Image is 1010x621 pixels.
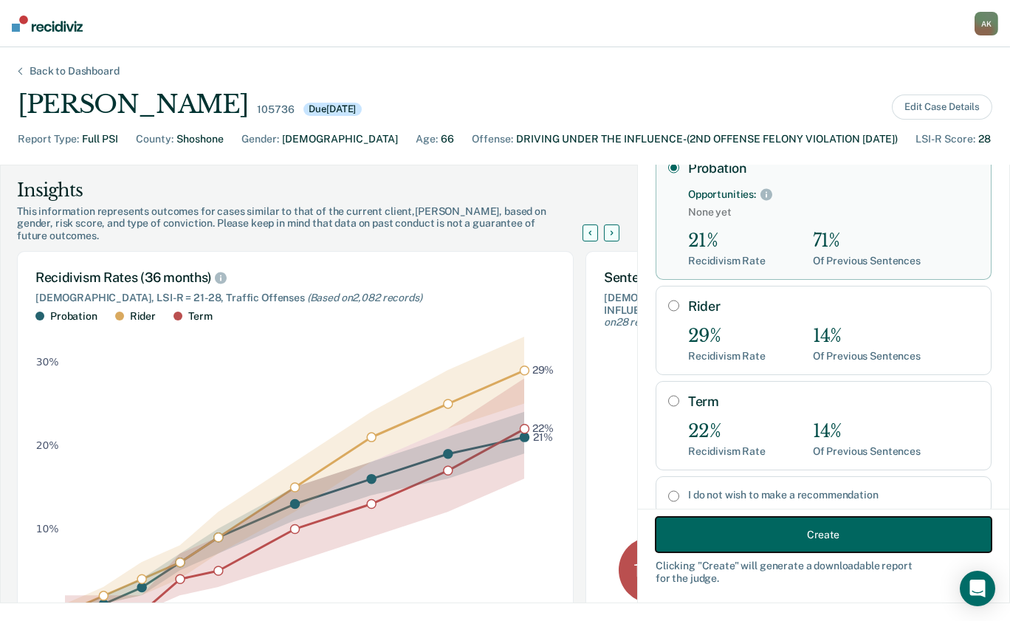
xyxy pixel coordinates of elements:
div: County : [136,131,174,147]
div: Back to Dashboard [12,65,137,78]
span: (Based on 2,082 records ) [307,292,422,303]
text: 29% [532,365,554,377]
g: y-axis tick label [36,356,59,618]
div: 14% [813,421,921,442]
div: 105736 [257,103,294,116]
div: Insights [17,179,600,202]
button: Edit Case Details [892,95,992,120]
span: (Based on 28 records ) [604,304,910,329]
span: None yet [688,206,979,219]
div: Rider [130,310,156,323]
div: 21% [688,230,766,252]
text: 20% [36,439,59,451]
label: Term [688,394,979,410]
text: 10% [36,523,59,535]
div: Sentence Distribution [604,270,923,286]
div: Of Previous Sentences [813,445,921,458]
div: 66 [441,131,454,147]
div: Recidivism Rate [688,350,766,363]
div: Report Type : [18,131,79,147]
text: 22% [532,423,554,435]
img: Recidiviz [12,16,83,32]
div: Recidivism Rate [688,255,766,267]
div: [DEMOGRAPHIC_DATA] [282,131,398,147]
g: area [65,337,524,612]
div: Of Previous Sentences [813,350,921,363]
button: AK [975,12,998,35]
div: 14 % [619,537,685,603]
label: Rider [688,298,979,315]
div: Probation [50,310,97,323]
div: Age : [416,131,438,147]
div: A K [975,12,998,35]
div: Full PSI [82,131,118,147]
div: Clicking " Create " will generate a downloadable report for the judge. [656,560,992,585]
div: 71% [813,230,921,252]
div: 14% [813,326,921,347]
div: [PERSON_NAME] [18,89,248,120]
text: 21% [533,431,553,443]
div: [DEMOGRAPHIC_DATA], LSI-R = 21-28, DRIVING UNDER THE INFLUENCE-(2ND OFFENSE FELONY VIOLATION [DATE]) [604,292,923,329]
div: Offense : [472,131,513,147]
label: Probation [688,160,979,176]
div: Shoshone [176,131,224,147]
button: Create [656,517,992,552]
div: 28 [978,131,991,147]
text: 30% [36,356,59,368]
div: DRIVING UNDER THE INFLUENCE-(2ND OFFENSE FELONY VIOLATION [DATE]) [516,131,898,147]
div: Open Intercom Messenger [960,571,995,606]
g: text [532,365,554,443]
div: Recidivism Rate [688,445,766,458]
div: This information represents outcomes for cases similar to that of the current client, [PERSON_NAM... [17,205,600,242]
div: 22% [688,421,766,442]
div: [DEMOGRAPHIC_DATA], LSI-R = 21-28, Traffic Offenses [35,292,555,304]
div: Recidivism Rates (36 months) [35,270,555,286]
g: dot [61,366,529,617]
div: Term [188,310,212,323]
div: Gender : [241,131,279,147]
div: Opportunities: [688,188,756,201]
div: LSI-R Score : [915,131,975,147]
div: 29% [688,326,766,347]
div: Of Previous Sentences [813,255,921,267]
div: Due [DATE] [303,103,363,116]
label: I do not wish to make a recommendation [688,489,979,501]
